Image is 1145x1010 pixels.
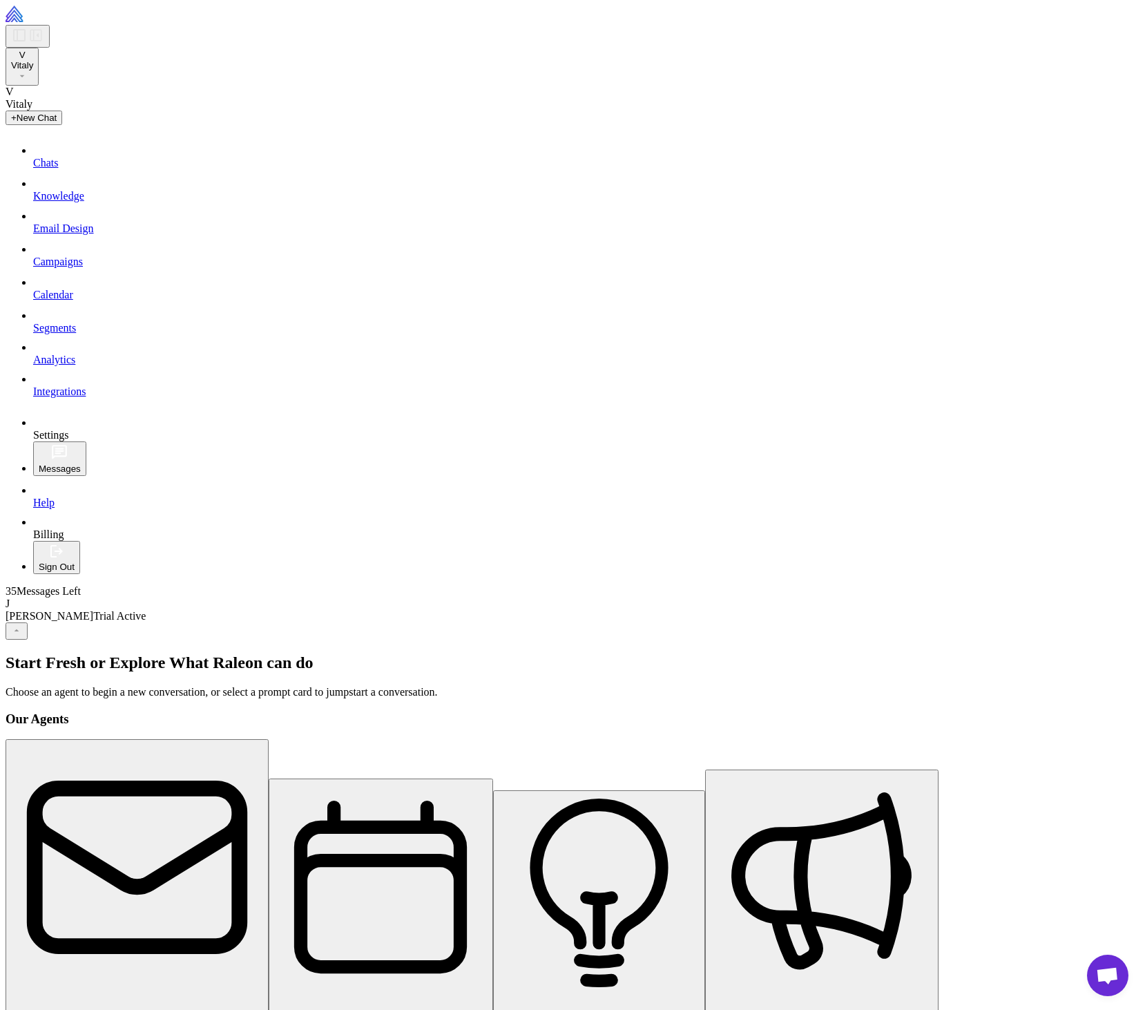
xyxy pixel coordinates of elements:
[33,289,73,301] span: Calendar
[33,528,64,540] span: Billing
[33,256,83,267] span: Campaigns
[11,113,17,123] span: +
[6,610,93,622] span: [PERSON_NAME]
[33,222,94,234] span: Email Design
[6,98,32,110] span: Vitaly
[39,562,75,572] span: Sign Out
[33,541,80,574] button: Sign Out
[1087,955,1128,996] div: Open chat
[6,48,39,86] button: VVitaly
[33,157,58,169] span: Chats
[11,60,33,70] span: Vitaly
[6,12,107,24] a: Raleon Logo
[6,6,107,22] img: Raleon Logo
[93,610,146,622] span: Trial Active
[33,429,69,441] span: Settings
[33,322,76,334] span: Segments
[33,441,86,476] button: Messages
[33,385,86,397] span: Integrations
[33,190,84,202] span: Knowledge
[6,111,62,125] button: +New Chat
[39,464,81,474] span: Messages
[33,497,55,508] span: Help
[11,50,33,60] div: V
[33,354,75,365] span: Analytics
[6,585,17,597] span: 35
[17,585,81,597] span: Messages Left
[17,113,57,123] span: New Chat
